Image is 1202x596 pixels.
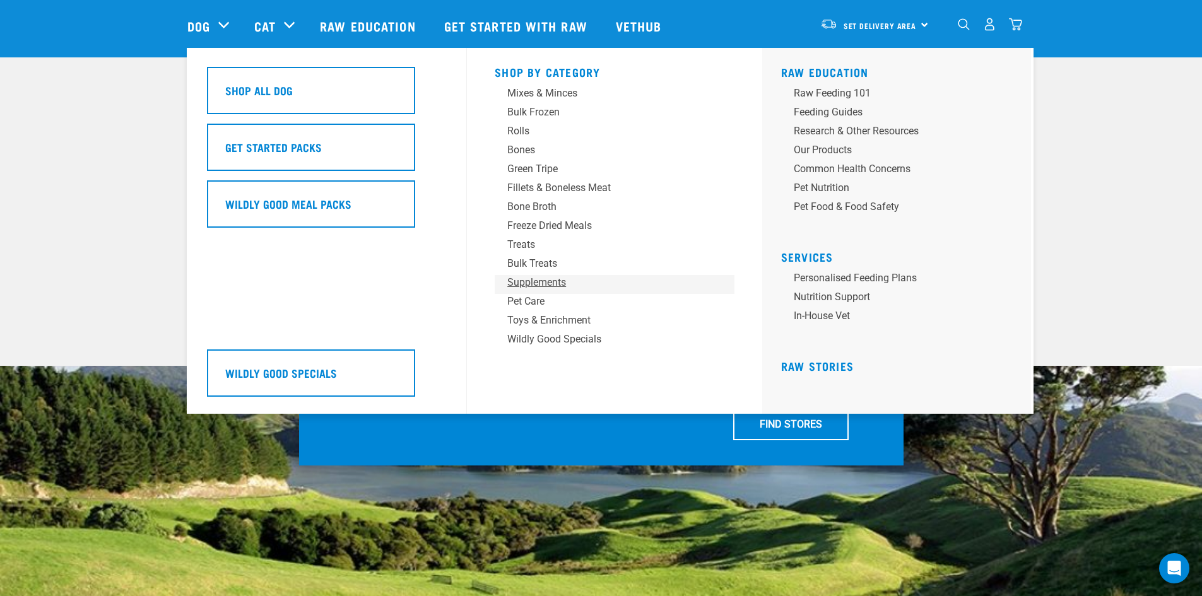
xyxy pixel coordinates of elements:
div: Mixes & Minces [507,86,704,101]
a: Raw Feeding 101 [781,86,1021,105]
a: Bulk Treats [495,256,734,275]
a: Wildly Good Specials [495,332,734,351]
a: Dog [187,16,210,35]
div: Open Intercom Messenger [1159,553,1189,583]
div: Treats [507,237,704,252]
a: Toys & Enrichment [495,313,734,332]
div: Rolls [507,124,704,139]
a: Bone Broth [495,199,734,218]
h5: Get Started Packs [225,139,322,155]
a: Raw Stories [781,363,854,369]
a: Pet Care [495,294,734,313]
a: Green Tripe [495,161,734,180]
a: Supplements [495,275,734,294]
div: Toys & Enrichment [507,313,704,328]
a: Bones [495,143,734,161]
a: Nutrition Support [781,289,1021,308]
a: Pet Nutrition [781,180,1021,199]
a: Wildly Good Specials [207,349,447,406]
div: Bone Broth [507,199,704,214]
div: Pet Care [507,294,704,309]
div: Pet Food & Food Safety [794,199,991,214]
a: Personalised Feeding Plans [781,271,1021,289]
h5: Wildly Good Specials [225,365,337,381]
a: Treats [495,237,734,256]
a: Raw Education [307,1,431,51]
a: Bulk Frozen [495,105,734,124]
img: user.png [983,18,996,31]
a: FIND STORES [733,408,849,440]
a: Shop All Dog [207,67,447,124]
div: Fillets & Boneless Meat [507,180,704,196]
a: Wildly Good Meal Packs [207,180,447,237]
div: Feeding Guides [794,105,991,120]
div: Our Products [794,143,991,158]
div: Bones [507,143,704,158]
a: Freeze Dried Meals [495,218,734,237]
a: Pet Food & Food Safety [781,199,1021,218]
div: Freeze Dried Meals [507,218,704,233]
div: Wildly Good Specials [507,332,704,347]
a: Vethub [603,1,678,51]
div: Common Health Concerns [794,161,991,177]
a: Cat [254,16,276,35]
h5: Services [781,250,1021,260]
a: Raw Education [781,69,869,75]
a: Rolls [495,124,734,143]
img: van-moving.png [820,18,837,30]
img: home-icon-1@2x.png [958,18,970,30]
h5: Wildly Good Meal Packs [225,196,351,212]
span: Set Delivery Area [844,23,917,28]
a: Fillets & Boneless Meat [495,180,734,199]
div: Raw Feeding 101 [794,86,991,101]
img: home-icon@2x.png [1009,18,1022,31]
h5: Shop All Dog [225,82,293,98]
a: In-house vet [781,308,1021,327]
div: Pet Nutrition [794,180,991,196]
a: Get started with Raw [432,1,603,51]
a: Common Health Concerns [781,161,1021,180]
h5: Shop By Category [495,66,734,76]
div: Bulk Treats [507,256,704,271]
a: Get Started Packs [207,124,447,180]
div: Green Tripe [507,161,704,177]
a: Research & Other Resources [781,124,1021,143]
a: Mixes & Minces [495,86,734,105]
a: Feeding Guides [781,105,1021,124]
a: Our Products [781,143,1021,161]
div: Supplements [507,275,704,290]
div: Research & Other Resources [794,124,991,139]
div: Bulk Frozen [507,105,704,120]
